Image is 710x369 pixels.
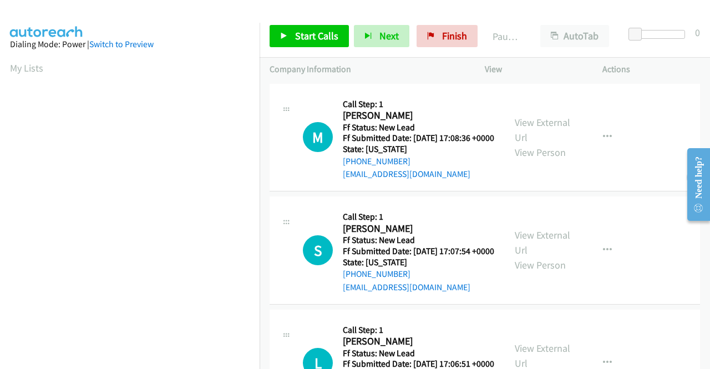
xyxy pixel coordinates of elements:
[678,140,710,229] iframe: Resource Center
[343,99,494,110] h5: Call Step: 1
[343,211,494,223] h5: Call Step: 1
[540,25,609,47] button: AutoTab
[343,257,494,268] h5: State: [US_STATE]
[354,25,409,47] button: Next
[295,29,338,42] span: Start Calls
[270,25,349,47] a: Start Calls
[515,259,566,271] a: View Person
[602,63,700,76] p: Actions
[343,282,470,292] a: [EMAIL_ADDRESS][DOMAIN_NAME]
[343,269,410,279] a: [PHONE_NUMBER]
[10,38,250,51] div: Dialing Mode: Power |
[270,63,465,76] p: Company Information
[303,235,333,265] div: The call is yet to be attempted
[343,325,494,336] h5: Call Step: 1
[343,144,494,155] h5: State: [US_STATE]
[343,235,494,246] h5: Ff Status: New Lead
[515,146,566,159] a: View Person
[695,25,700,40] div: 0
[379,29,399,42] span: Next
[343,156,410,166] a: [PHONE_NUMBER]
[343,246,494,257] h5: Ff Submitted Date: [DATE] 17:07:54 +0000
[10,62,43,74] a: My Lists
[493,29,520,44] p: Paused
[634,30,685,39] div: Delay between calls (in seconds)
[343,335,491,348] h2: [PERSON_NAME]
[515,229,570,256] a: View External Url
[515,116,570,144] a: View External Url
[343,223,491,235] h2: [PERSON_NAME]
[343,133,494,144] h5: Ff Submitted Date: [DATE] 17:08:36 +0000
[303,122,333,152] h1: M
[89,39,154,49] a: Switch to Preview
[485,63,582,76] p: View
[343,169,470,179] a: [EMAIL_ADDRESS][DOMAIN_NAME]
[303,235,333,265] h1: S
[343,122,494,133] h5: Ff Status: New Lead
[303,122,333,152] div: The call is yet to be attempted
[343,348,494,359] h5: Ff Status: New Lead
[417,25,478,47] a: Finish
[442,29,467,42] span: Finish
[343,109,491,122] h2: [PERSON_NAME]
